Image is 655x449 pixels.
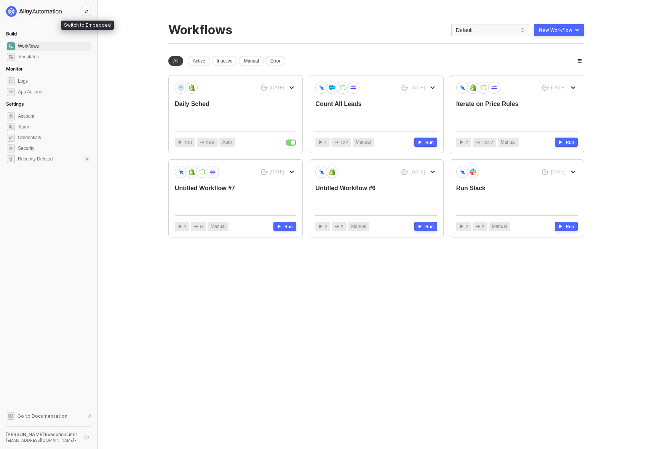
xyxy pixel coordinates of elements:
span: Manual [356,139,371,146]
img: icon [339,84,346,91]
span: Account [18,112,89,121]
span: 1342 [482,139,493,146]
span: icon-arrow-down [571,170,575,174]
div: [DATE] [270,169,284,175]
span: Build [6,31,17,37]
div: Untitled Workflow #7 [175,184,272,209]
img: icon [188,168,195,175]
div: Run [425,223,434,230]
img: icon [459,168,466,175]
div: [DATE] [270,85,284,91]
span: marketplace [7,53,15,61]
img: icon [350,84,357,91]
span: Monitor [6,66,23,72]
span: 2 [465,223,468,230]
span: Manual [501,139,516,146]
span: 1 [184,223,186,230]
img: icon [318,168,325,175]
span: Workflows [18,42,89,51]
span: icon-arrow-down [430,170,435,174]
span: 100 [184,139,192,146]
div: Switch to Embedded [61,21,114,30]
span: icon-app-actions [200,140,204,144]
button: Run [555,222,578,231]
img: logo [6,6,62,17]
span: security [7,144,15,152]
span: credentials [7,134,15,142]
span: icon-success-page [542,85,549,91]
span: dashboard [7,42,15,50]
img: icon [177,168,184,175]
span: icon-success-page [261,169,268,175]
div: New Workflow [539,27,572,33]
div: Workflows [168,23,232,37]
span: icon-arrow-down [571,85,575,90]
button: New Workflow [534,24,584,36]
span: document-arrow [86,412,93,420]
span: icon-logs [7,77,15,85]
img: icon [491,84,498,91]
span: icon-app-actions [476,140,480,144]
span: logout [85,435,89,439]
button: Run [273,222,296,231]
div: 0 [85,156,89,162]
span: icon-arrow-down [430,85,435,90]
span: 2 [341,223,343,230]
span: Manual [492,223,507,230]
div: Daily Sched [175,100,272,125]
span: 2 [324,223,327,230]
span: Recently Deleted [18,156,53,162]
div: Iterate on Price Rules [456,100,553,125]
div: Count All Leads [315,100,412,125]
span: Settings [6,101,24,107]
img: icon [177,84,184,91]
span: icon-app-actions [334,140,339,144]
span: 2 [465,139,468,146]
div: Active [188,56,210,66]
span: 299 [206,139,215,146]
img: icon [470,168,476,175]
span: team [7,123,15,131]
div: [EMAIL_ADDRESS][DOMAIN_NAME] • [6,438,78,443]
div: All [168,56,183,66]
img: icon [329,84,335,91]
span: Auto [222,139,232,146]
button: Run [414,222,437,231]
div: [DATE] [551,85,566,91]
span: 0 [200,223,203,230]
span: icon-app-actions [335,224,339,229]
img: icon [470,84,476,91]
span: icon-arrow-down [289,85,294,90]
span: icon-arrow-down [289,170,294,174]
img: icon [329,168,335,175]
div: Error [265,56,286,66]
span: Credentials [18,133,89,142]
img: icon [318,84,325,91]
span: Manual [351,223,366,230]
img: icon [209,168,216,175]
img: icon [459,84,466,91]
span: Team [18,122,89,131]
button: Run [555,138,578,147]
span: Manual [211,223,225,230]
div: Run [284,223,293,230]
img: icon [188,84,195,91]
span: Security [18,144,89,153]
div: [DATE] [551,169,566,175]
span: 122 [340,139,348,146]
span: settings [7,155,15,163]
div: Untitled Workflow #6 [315,184,412,209]
div: Run [566,139,574,146]
div: [DATE] [411,169,425,175]
span: 2 [482,223,484,230]
a: logo [6,6,91,17]
div: Run [566,223,574,230]
img: icon [199,168,206,175]
span: icon-success-page [401,169,409,175]
span: documentation [7,412,14,420]
div: [PERSON_NAME] ExecutionLimit [6,431,78,438]
div: [DATE] [411,85,425,91]
div: Inactive [212,56,237,66]
a: Knowledge Base [6,411,91,420]
span: Templates [18,52,89,61]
